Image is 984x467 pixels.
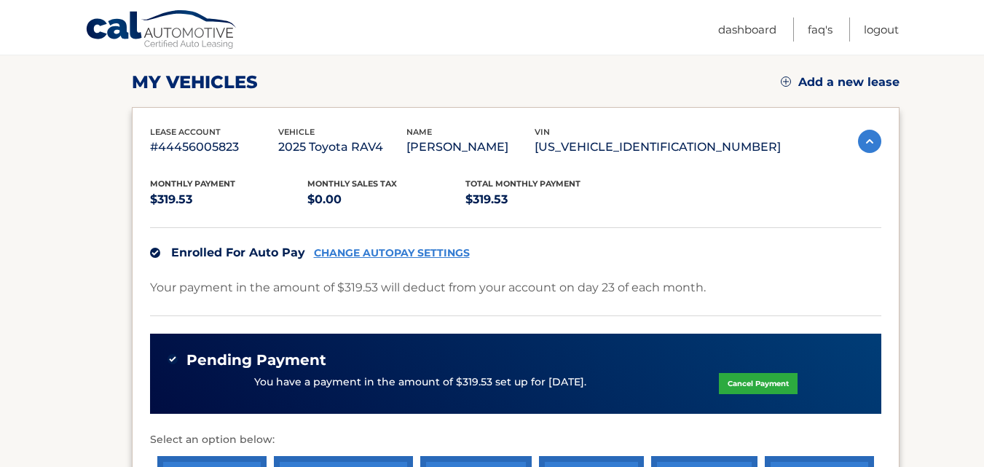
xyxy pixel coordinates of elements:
[314,247,470,259] a: CHANGE AUTOPAY SETTINGS
[85,9,238,52] a: Cal Automotive
[719,373,798,394] a: Cancel Payment
[718,17,776,42] a: Dashboard
[808,17,833,42] a: FAQ's
[535,137,781,157] p: [US_VEHICLE_IDENTIFICATION_NUMBER]
[781,76,791,87] img: add.svg
[254,374,586,391] p: You have a payment in the amount of $319.53 set up for [DATE].
[278,137,406,157] p: 2025 Toyota RAV4
[150,431,881,449] p: Select an option below:
[150,189,308,210] p: $319.53
[168,354,178,364] img: check-green.svg
[465,178,580,189] span: Total Monthly Payment
[150,248,160,258] img: check.svg
[465,189,623,210] p: $319.53
[186,351,326,369] span: Pending Payment
[150,127,221,137] span: lease account
[171,246,305,259] span: Enrolled For Auto Pay
[858,130,881,153] img: accordion-active.svg
[781,75,900,90] a: Add a new lease
[150,278,706,298] p: Your payment in the amount of $319.53 will deduct from your account on day 23 of each month.
[307,189,465,210] p: $0.00
[307,178,397,189] span: Monthly sales Tax
[406,127,432,137] span: name
[150,137,278,157] p: #44456005823
[278,127,315,137] span: vehicle
[535,127,550,137] span: vin
[150,178,235,189] span: Monthly Payment
[132,71,258,93] h2: my vehicles
[864,17,899,42] a: Logout
[406,137,535,157] p: [PERSON_NAME]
